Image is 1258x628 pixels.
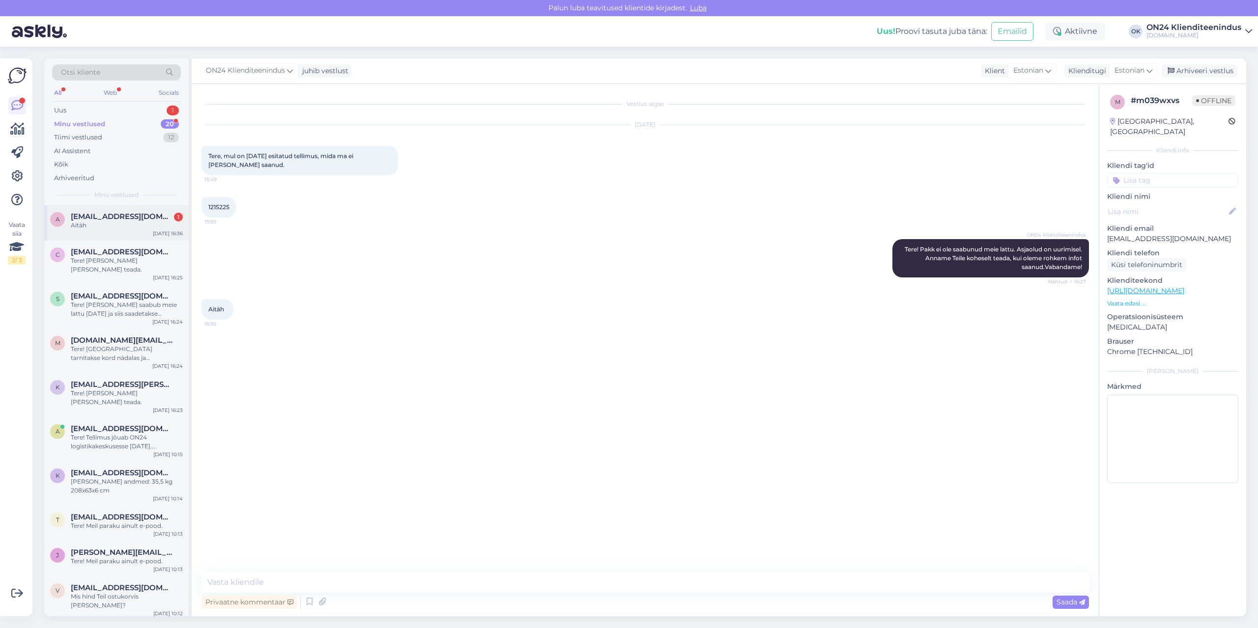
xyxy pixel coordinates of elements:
span: Estonian [1013,65,1043,76]
div: Tere! Tellimus jõuab ON24 logistikakeskusesse [DATE]. Kullerfirma Venipak saadab Teile SMS-i kui ... [71,433,183,451]
p: Kliendi telefon [1107,248,1238,258]
div: juhib vestlust [298,66,348,76]
p: [MEDICAL_DATA] [1107,322,1238,332]
span: ON24 Klienditeenindus [1027,231,1086,239]
span: 16:36 [204,320,241,328]
img: Askly Logo [8,66,27,85]
div: Arhiveeri vestlus [1162,64,1237,78]
div: Socials [157,86,181,99]
div: [DATE] [201,120,1089,129]
span: m [55,339,60,347]
p: Kliendi email [1107,223,1238,234]
span: jakovlevdeniss@gmail.com [71,548,173,557]
div: [PERSON_NAME] andmed: 35,5 kg 208x63x6 cm [71,477,183,495]
div: Vaata siia [8,220,26,265]
input: Lisa nimi [1108,206,1227,217]
p: Brauser [1107,336,1238,347]
span: Saada [1057,598,1085,606]
span: silvametshein@gmail.com [71,292,173,300]
p: Chrome [TECHNICAL_ID] [1107,347,1238,357]
span: kullamae.mariann123@gmail.com [71,468,173,477]
div: Tere! [GEOGRAPHIC_DATA] tarnitakse kord nädalas ja esmaspäeval. [71,345,183,362]
span: alexander.peremees@gmail.com [71,212,173,221]
div: [DATE] 10:14 [153,495,183,502]
span: m [1115,98,1120,106]
div: [DOMAIN_NAME] [1146,31,1241,39]
div: 20 [161,119,179,129]
div: Kõik [54,160,68,169]
span: v [56,587,59,594]
div: Vestlus algas [201,100,1089,109]
span: mikk.aeg@hotmail.com [71,336,173,345]
div: [PERSON_NAME] [1107,367,1238,376]
span: k [56,472,60,479]
div: [DATE] 10:13 [153,530,183,538]
p: Klienditeekond [1107,275,1238,286]
span: a [56,428,60,435]
div: Tere! [PERSON_NAME] saabub meie lattu [DATE] ja siis saadetakse pakiautomaati. [71,300,183,318]
div: Tere! Meil paraku ainult e-pood. [71,557,183,566]
div: Mis hind Teil ostukorvis [PERSON_NAME]? [71,592,183,610]
span: Offline [1192,95,1235,106]
div: 2 / 3 [8,256,26,265]
b: Uus! [877,27,895,36]
div: # m039wxvs [1131,95,1192,107]
span: Estonian [1115,65,1144,76]
span: t [56,516,59,523]
span: c [56,251,60,258]
div: Arhiveeritud [54,173,94,183]
p: Vaata edasi ... [1107,299,1238,308]
div: Proovi tasuta juba täna: [877,26,987,37]
div: Klient [981,66,1005,76]
span: 15:50 [204,218,241,225]
div: [DATE] 16:24 [152,362,183,370]
div: [DATE] 16:36 [153,230,183,237]
div: Tere! Meil paraku ainult e-pood. [71,521,183,530]
div: 1 [174,213,183,221]
p: [EMAIL_ADDRESS][DOMAIN_NAME] [1107,234,1238,244]
div: Küsi telefoninumbrit [1107,258,1186,272]
span: cloudgazer129@gmail.com [71,247,173,256]
div: [GEOGRAPHIC_DATA], [GEOGRAPHIC_DATA] [1110,116,1229,137]
div: Klienditugi [1064,66,1106,76]
div: Privaatne kommentaar [201,596,297,609]
div: Kliendi info [1107,146,1238,155]
span: 15:49 [204,176,241,183]
p: Märkmed [1107,382,1238,392]
div: Minu vestlused [54,119,105,129]
div: [DATE] 16:24 [152,318,183,326]
div: Tere! [PERSON_NAME] [PERSON_NAME] teada. [71,256,183,274]
div: All [52,86,63,99]
a: [URL][DOMAIN_NAME] [1107,286,1184,295]
span: k [56,383,60,391]
span: s [56,295,59,302]
span: Luba [687,3,710,12]
div: [DATE] 10:13 [153,566,183,573]
span: ave.toomjoe@gmail.com [71,424,173,433]
div: Web [102,86,119,99]
p: Kliendi nimi [1107,191,1238,202]
div: 12 [163,133,179,142]
button: Emailid [991,22,1033,41]
span: tanel231@gmail.com [71,513,173,521]
div: Uus [54,106,66,115]
span: a [56,216,60,223]
div: [DATE] 16:25 [153,274,183,281]
span: ON24 Klienditeenindus [206,65,285,76]
div: [DATE] 10:15 [153,451,183,458]
div: [DATE] 10:12 [153,610,183,617]
div: [DATE] 16:23 [153,407,183,414]
span: j [56,551,59,559]
span: Aitäh [208,305,224,313]
div: Aitäh [71,221,183,230]
span: Minu vestlused [94,191,139,199]
span: Tere! Pakk ei ole saabunud meie lattu. Asjaolud on uurimisel. Anname Teile koheselt teada, kui ol... [905,246,1084,271]
p: Operatsioonisüsteem [1107,312,1238,322]
span: Tere, mul on [DATE] esitatud tellimus, mida ma ei [PERSON_NAME] saanud. [208,152,355,168]
a: ON24 Klienditeenindus[DOMAIN_NAME] [1146,24,1252,39]
div: ON24 Klienditeenindus [1146,24,1241,31]
div: AI Assistent [54,146,90,156]
input: Lisa tag [1107,173,1238,188]
div: Aktiivne [1045,23,1105,40]
span: Nähtud ✓ 16:27 [1048,278,1086,285]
